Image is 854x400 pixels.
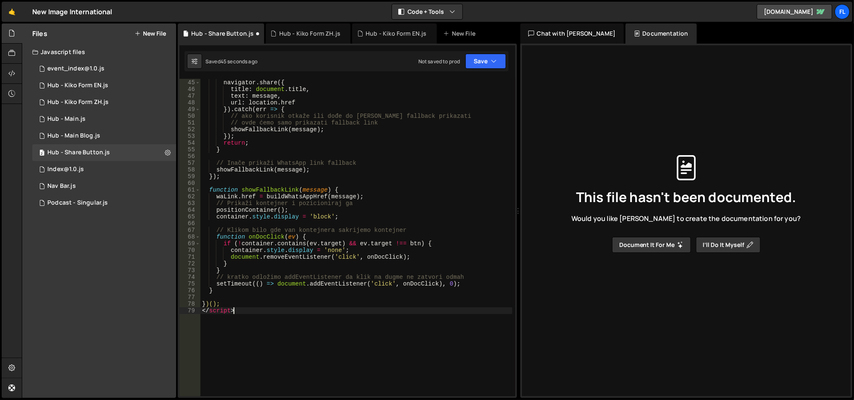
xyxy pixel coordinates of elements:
[696,237,761,253] button: I’ll do it myself
[179,79,200,86] div: 45
[47,199,108,207] div: Podcast - Singular.js
[179,180,200,187] div: 60
[32,60,176,77] div: 15795/42190.js
[444,29,479,38] div: New File
[179,200,200,207] div: 63
[465,54,506,69] button: Save
[366,29,426,38] div: Hub - Kiko Form EN.js
[32,77,176,94] div: Hub - Kiko Form EN.js
[179,240,200,247] div: 69
[2,2,22,22] a: 🤙
[32,7,112,17] div: New Image International
[32,94,176,111] div: 15795/47618.js
[179,227,200,234] div: 67
[135,30,166,37] button: New File
[179,140,200,146] div: 54
[179,106,200,113] div: 49
[835,4,850,19] a: Fl
[418,58,460,65] div: Not saved to prod
[179,133,200,140] div: 53
[626,23,696,44] div: Documentation
[179,287,200,294] div: 76
[179,160,200,166] div: 57
[32,111,176,127] div: 15795/46323.js
[32,144,176,161] div: 15795/47629.js
[179,294,200,301] div: 77
[32,178,176,195] div: 15795/46513.js
[47,149,110,156] div: Hub - Share Button.js
[179,260,200,267] div: 72
[32,161,176,178] div: 15795/44313.js
[47,82,108,89] div: Hub - Kiko Form EN.js
[32,127,176,144] div: 15795/46353.js
[279,29,340,38] div: Hub - Kiko Form ZH.js
[179,301,200,307] div: 78
[576,190,796,204] span: This file hasn't been documented.
[179,173,200,180] div: 59
[191,29,254,38] div: Hub - Share Button.js
[179,274,200,281] div: 74
[32,29,47,38] h2: Files
[179,281,200,287] div: 75
[32,195,176,211] : 15795/46556.js
[757,4,832,19] a: [DOMAIN_NAME]
[221,58,257,65] div: 45 seconds ago
[179,254,200,260] div: 71
[47,99,109,106] div: Hub - Kiko Form ZH.js
[179,220,200,227] div: 66
[179,119,200,126] div: 51
[179,247,200,254] div: 70
[179,193,200,200] div: 62
[179,187,200,193] div: 61
[179,267,200,274] div: 73
[179,166,200,173] div: 58
[179,99,200,106] div: 48
[571,214,801,223] span: Would you like [PERSON_NAME] to create the documentation for you?
[179,307,200,314] div: 79
[47,182,76,190] div: Nav Bar.js
[179,213,200,220] div: 65
[179,113,200,119] div: 50
[179,126,200,133] div: 52
[392,4,462,19] button: Code + Tools
[179,234,200,240] div: 68
[47,65,104,73] div: event_index@1.0.js
[179,86,200,93] div: 46
[520,23,624,44] div: Chat with [PERSON_NAME]
[47,132,100,140] div: Hub - Main Blog.js
[612,237,691,253] button: Document it for me
[47,115,86,123] div: Hub - Main.js
[179,93,200,99] div: 47
[47,166,84,173] div: Index@1.0.js
[179,207,200,213] div: 64
[179,153,200,160] div: 56
[205,58,257,65] div: Saved
[179,146,200,153] div: 55
[39,150,44,157] span: 2
[22,44,176,60] div: Javascript files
